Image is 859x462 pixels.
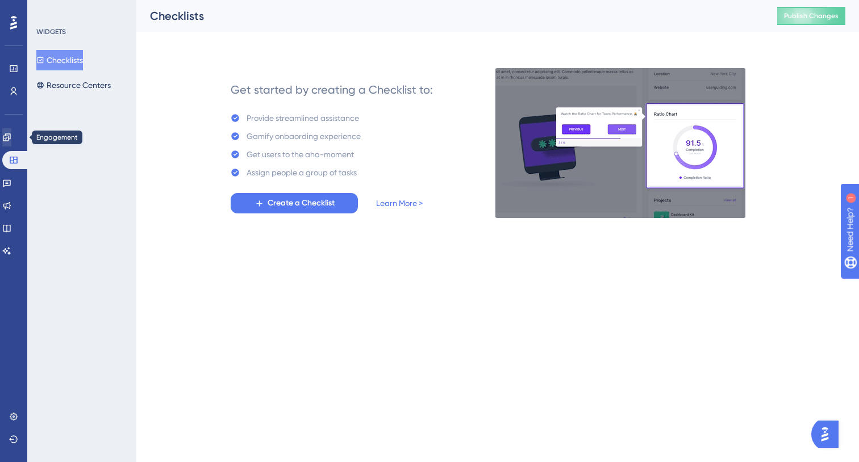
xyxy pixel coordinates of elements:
[79,6,82,15] div: 1
[247,166,357,179] div: Assign people a group of tasks
[376,196,423,210] a: Learn More >
[268,196,335,210] span: Create a Checklist
[36,50,83,70] button: Checklists
[36,27,66,36] div: WIDGETS
[784,11,839,20] span: Publish Changes
[777,7,845,25] button: Publish Changes
[811,417,845,451] iframe: UserGuiding AI Assistant Launcher
[247,148,354,161] div: Get users to the aha-moment
[150,8,749,24] div: Checklists
[27,3,71,16] span: Need Help?
[231,82,433,98] div: Get started by creating a Checklist to:
[495,68,746,219] img: e28e67207451d1beac2d0b01ddd05b56.gif
[247,111,359,125] div: Provide streamlined assistance
[36,75,111,95] button: Resource Centers
[247,129,361,143] div: Gamify onbaording experience
[231,193,358,213] button: Create a Checklist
